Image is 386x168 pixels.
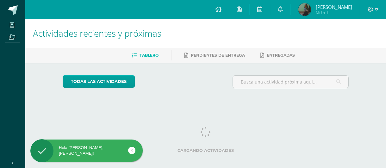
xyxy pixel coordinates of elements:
[191,53,245,58] span: Pendientes de entrega
[30,145,143,156] div: Hola [PERSON_NAME], [PERSON_NAME]!
[140,53,159,58] span: Tablero
[132,50,159,60] a: Tablero
[267,53,295,58] span: Entregadas
[298,3,311,16] img: 6b949e7cc0cc562f7fda9661b760cceb.png
[63,148,349,153] label: Cargando actividades
[184,50,245,60] a: Pendientes de entrega
[316,9,352,15] span: Mi Perfil
[260,50,295,60] a: Entregadas
[63,75,135,88] a: todas las Actividades
[233,76,349,88] input: Busca una actividad próxima aquí...
[316,4,352,10] span: [PERSON_NAME]
[33,27,161,39] span: Actividades recientes y próximas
